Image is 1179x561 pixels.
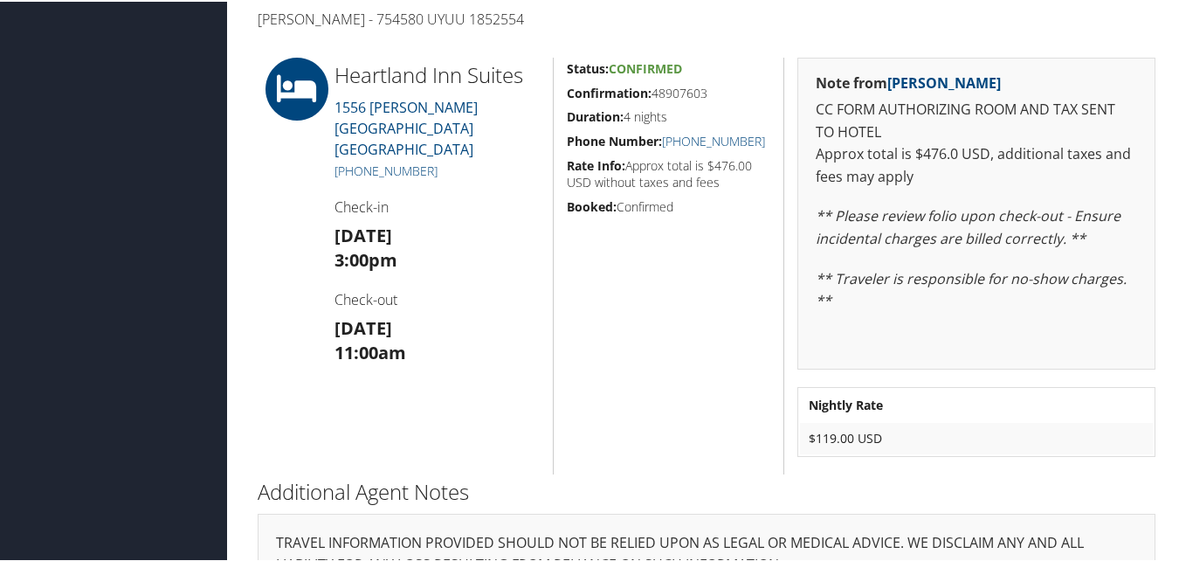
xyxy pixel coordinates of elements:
h5: Confirmed [567,197,771,214]
a: [PERSON_NAME] [887,72,1001,91]
a: 1556 [PERSON_NAME][GEOGRAPHIC_DATA][GEOGRAPHIC_DATA] [334,96,478,157]
strong: 3:00pm [334,246,397,270]
strong: Note from [816,72,1001,91]
h4: Check-out [334,288,540,308]
th: Nightly Rate [800,388,1153,419]
strong: Phone Number: [567,131,662,148]
td: $119.00 USD [800,421,1153,453]
em: ** Traveler is responsible for no-show charges. ** [816,267,1127,309]
p: CC FORM AUTHORIZING ROOM AND TAX SENT TO HOTEL Approx total is $476.0 USD, additional taxes and f... [816,97,1137,186]
strong: [DATE] [334,222,392,246]
h2: Heartland Inn Suites [334,59,540,88]
strong: Confirmation: [567,83,652,100]
strong: Duration: [567,107,624,123]
strong: Status: [567,59,609,75]
h5: Approx total is $476.00 USD without taxes and fees [567,156,771,190]
strong: [DATE] [334,315,392,338]
a: [PHONE_NUMBER] [662,131,765,148]
strong: Booked: [567,197,617,213]
h5: 48907603 [567,83,771,100]
h2: Additional Agent Notes [258,475,1155,505]
h4: Check-in [334,196,540,215]
a: [PHONE_NUMBER] [334,161,438,177]
strong: Rate Info: [567,156,625,172]
h4: [PERSON_NAME] - 754580 UYUU 1852554 [258,8,693,27]
h5: 4 nights [567,107,771,124]
strong: 11:00am [334,339,406,363]
span: Confirmed [609,59,682,75]
em: ** Please review folio upon check-out - Ensure incidental charges are billed correctly. ** [816,204,1120,246]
